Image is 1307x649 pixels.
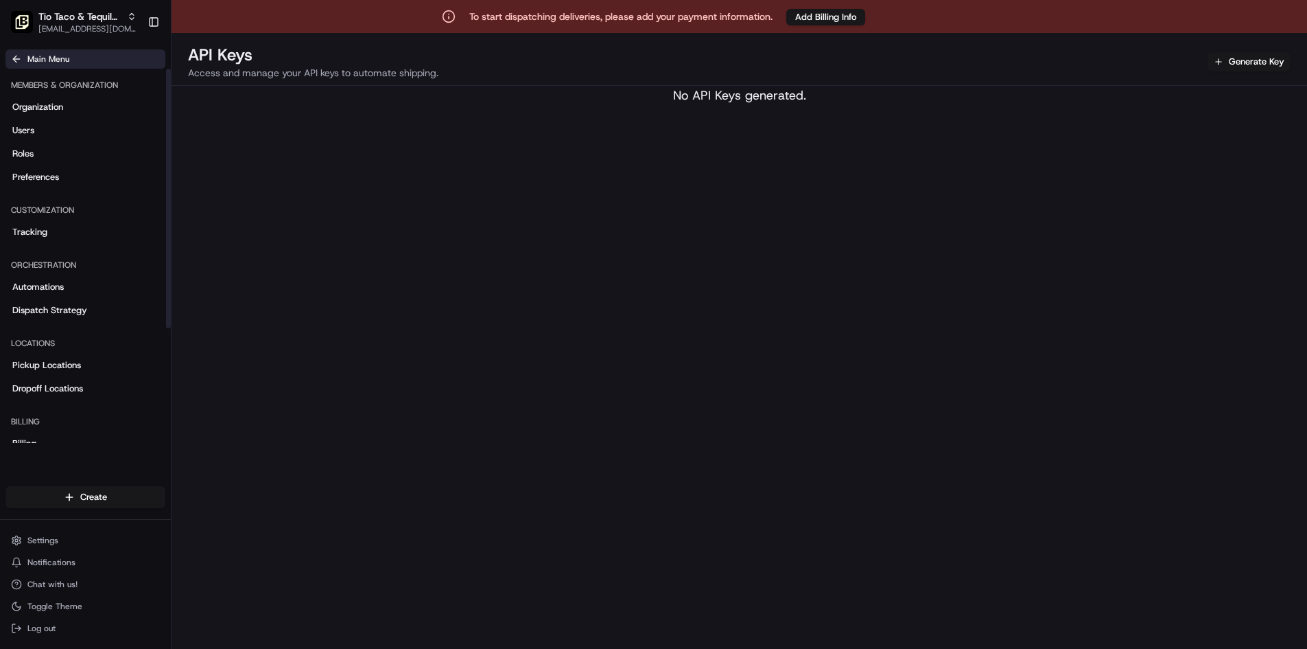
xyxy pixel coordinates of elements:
button: See all [213,176,250,192]
a: 📗Knowledge Base [8,301,110,326]
button: Generate Key [1208,52,1291,71]
div: Start new chat [62,131,225,145]
span: [DATE] [121,250,150,261]
div: Customization [5,199,165,221]
span: Dropoff Locations [12,383,83,395]
span: [PERSON_NAME] [43,250,111,261]
div: No API Keys generated. [172,86,1307,105]
img: 1736555255976-a54dd68f-1ca7-489b-9aae-adbdc363a1c4 [27,251,38,262]
span: Settings [27,535,58,546]
img: Tio Taco & Tequila Bar (Delaware) [11,11,33,33]
div: 📗 [14,308,25,319]
img: 9188753566659_6852d8bf1fb38e338040_72.png [29,131,54,156]
span: [DATE] [121,213,150,224]
a: Pickup Locations [5,354,165,376]
a: Users [5,119,165,141]
button: Notifications [5,553,165,572]
a: Tracking [5,221,165,243]
a: 💻API Documentation [110,301,226,326]
span: Pylon [137,341,166,351]
button: Tio Taco & Tequila Bar ([US_STATE]) [38,10,121,23]
span: Pickup Locations [12,359,81,372]
span: Create [80,491,107,503]
button: Chat with us! [5,575,165,594]
h2: API Keys [188,44,438,66]
img: Masood Aslam [14,237,36,259]
a: Add Billing Info [786,8,865,25]
img: Brittany Newman [14,200,36,222]
div: Billing [5,411,165,433]
a: Powered byPylon [97,340,166,351]
span: Billing [12,437,36,450]
div: We're available if you need us! [62,145,189,156]
button: Main Menu [5,49,165,69]
a: Roles [5,143,165,165]
button: Add Billing Info [786,9,865,25]
span: API Documentation [130,307,220,321]
button: [EMAIL_ADDRESS][DOMAIN_NAME] [38,23,137,34]
div: Past conversations [14,179,92,190]
button: Settings [5,531,165,550]
span: Chat with us! [27,579,78,590]
span: • [114,213,119,224]
a: Dropoff Locations [5,378,165,400]
p: Access and manage your API keys to automate shipping. [188,66,438,80]
button: Create [5,486,165,508]
span: Toggle Theme [27,601,82,612]
div: Locations [5,332,165,354]
span: Tracking [12,226,47,238]
img: 1736555255976-a54dd68f-1ca7-489b-9aae-adbdc363a1c4 [27,214,38,225]
span: Log out [27,623,56,634]
span: Users [12,124,34,137]
div: 💻 [116,308,127,319]
a: Dispatch Strategy [5,299,165,321]
a: Automations [5,276,165,298]
div: Orchestration [5,254,165,276]
img: 1736555255976-a54dd68f-1ca7-489b-9aae-adbdc363a1c4 [14,131,38,156]
button: Log out [5,619,165,638]
span: Knowledge Base [27,307,105,321]
a: Billing [5,433,165,455]
input: Clear [36,89,226,103]
p: To start dispatching deliveries, please add your payment information. [469,10,773,23]
button: Tio Taco & Tequila Bar (Delaware)Tio Taco & Tequila Bar ([US_STATE])[EMAIL_ADDRESS][DOMAIN_NAME] [5,5,142,38]
span: Roles [12,148,34,160]
span: Organization [12,101,63,113]
span: Notifications [27,557,75,568]
img: Nash [14,14,41,41]
a: Preferences [5,166,165,188]
button: Toggle Theme [5,597,165,616]
span: • [114,250,119,261]
span: Preferences [12,171,59,183]
button: Start new chat [233,135,250,152]
p: Welcome 👋 [14,55,250,77]
a: Organization [5,96,165,118]
span: Automations [12,281,64,293]
span: [PERSON_NAME] [43,213,111,224]
div: Members & Organization [5,74,165,96]
span: Main Menu [27,54,69,65]
span: Dispatch Strategy [12,304,87,317]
